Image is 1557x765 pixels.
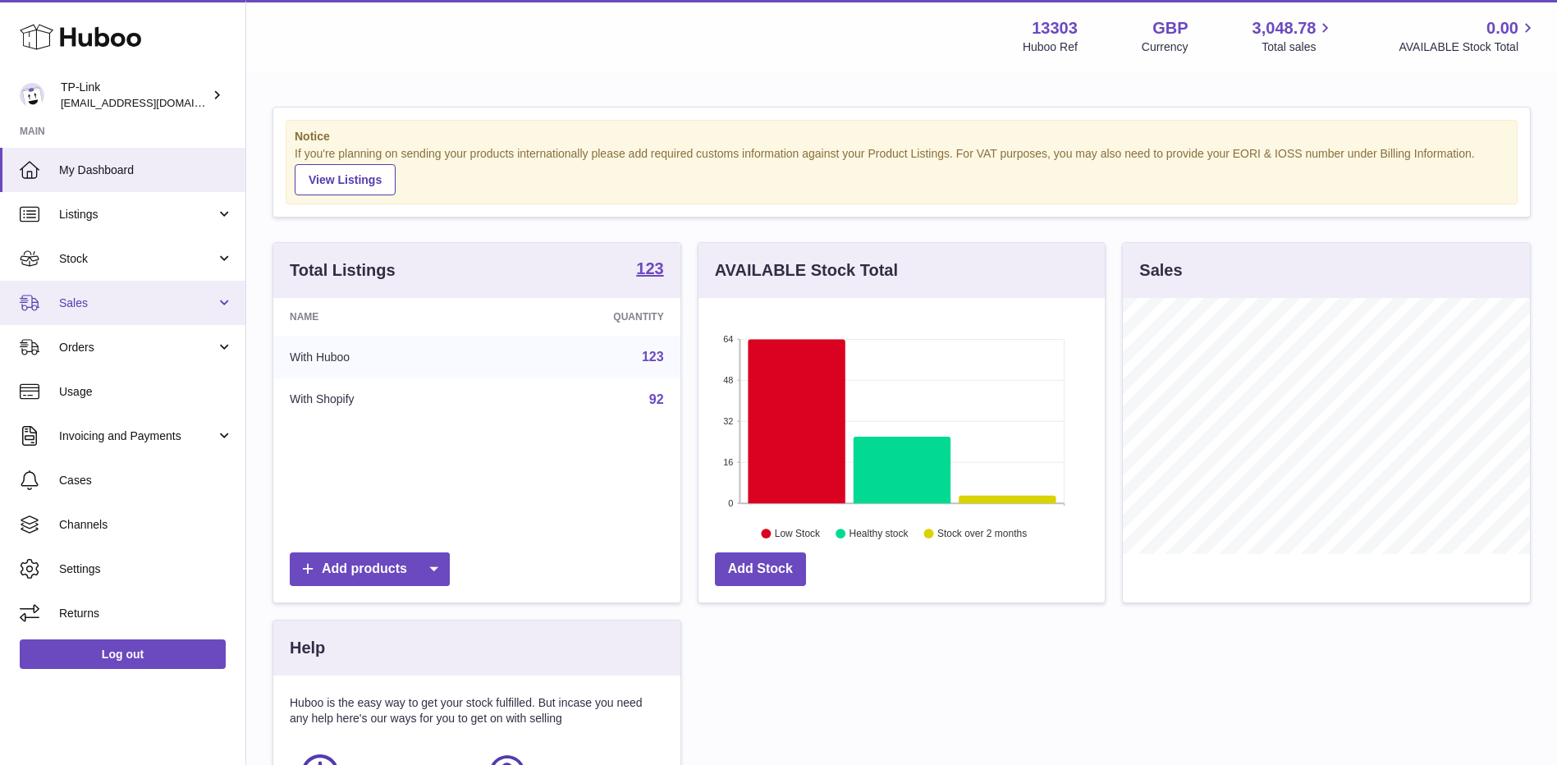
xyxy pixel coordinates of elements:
[59,207,216,222] span: Listings
[723,457,733,467] text: 16
[61,80,208,111] div: TP-Link
[1139,259,1182,282] h3: Sales
[1142,39,1188,55] div: Currency
[59,561,233,577] span: Settings
[636,260,663,277] strong: 123
[492,298,680,336] th: Quantity
[59,340,216,355] span: Orders
[59,251,216,267] span: Stock
[1023,39,1078,55] div: Huboo Ref
[715,259,898,282] h3: AVAILABLE Stock Total
[715,552,806,586] a: Add Stock
[775,528,821,539] text: Low Stock
[1252,17,1317,39] span: 3,048.78
[1252,17,1335,55] a: 3,048.78 Total sales
[59,517,233,533] span: Channels
[273,378,492,421] td: With Shopify
[20,639,226,669] a: Log out
[273,298,492,336] th: Name
[290,259,396,282] h3: Total Listings
[59,428,216,444] span: Invoicing and Payments
[59,473,233,488] span: Cases
[1486,17,1518,39] span: 0.00
[636,260,663,280] a: 123
[290,695,664,726] p: Huboo is the easy way to get your stock fulfilled. But incase you need any help here's our ways f...
[649,392,664,406] a: 92
[290,552,450,586] a: Add products
[1152,17,1188,39] strong: GBP
[61,96,241,109] span: [EMAIL_ADDRESS][DOMAIN_NAME]
[642,350,664,364] a: 123
[723,375,733,385] text: 48
[937,528,1027,539] text: Stock over 2 months
[728,498,733,508] text: 0
[59,295,216,311] span: Sales
[1399,17,1537,55] a: 0.00 AVAILABLE Stock Total
[723,416,733,426] text: 32
[59,163,233,178] span: My Dashboard
[295,146,1509,195] div: If you're planning on sending your products internationally please add required customs informati...
[723,334,733,344] text: 64
[1262,39,1335,55] span: Total sales
[1032,17,1078,39] strong: 13303
[20,83,44,108] img: gaby.chen@tp-link.com
[273,336,492,378] td: With Huboo
[295,129,1509,144] strong: Notice
[849,528,909,539] text: Healthy stock
[1399,39,1537,55] span: AVAILABLE Stock Total
[290,637,325,659] h3: Help
[59,384,233,400] span: Usage
[59,606,233,621] span: Returns
[295,164,396,195] a: View Listings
